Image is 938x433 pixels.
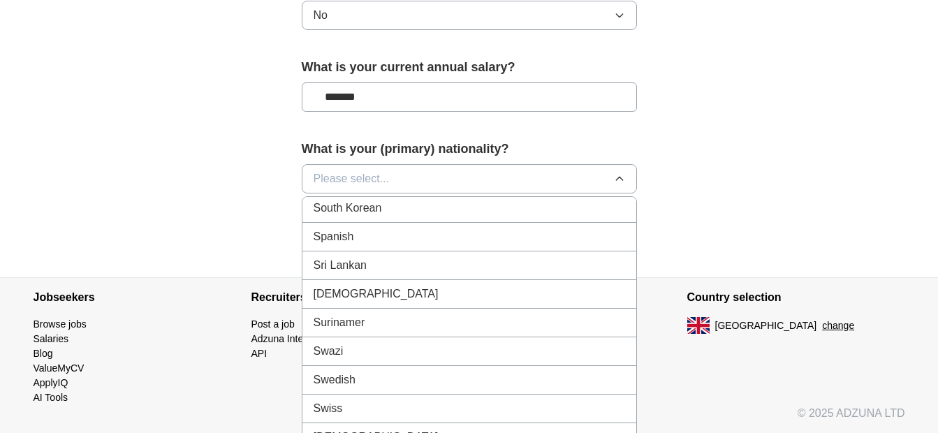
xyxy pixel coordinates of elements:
[314,400,343,417] span: Swiss
[314,228,354,245] span: Spanish
[22,405,916,433] div: © 2025 ADZUNA LTD
[314,170,390,187] span: Please select...
[251,318,295,330] a: Post a job
[302,164,637,193] button: Please select...
[822,318,854,333] button: change
[302,140,637,159] label: What is your (primary) nationality?
[687,317,710,334] img: UK flag
[251,348,268,359] a: API
[314,286,439,302] span: [DEMOGRAPHIC_DATA]
[314,343,344,360] span: Swazi
[34,362,85,374] a: ValueMyCV
[687,278,905,317] h4: Country selection
[34,392,68,403] a: AI Tools
[314,372,356,388] span: Swedish
[302,58,637,77] label: What is your current annual salary?
[251,333,337,344] a: Adzuna Intelligence
[314,314,365,331] span: Surinamer
[34,318,87,330] a: Browse jobs
[314,7,328,24] span: No
[34,333,69,344] a: Salaries
[302,1,637,30] button: No
[34,348,53,359] a: Blog
[715,318,817,333] span: [GEOGRAPHIC_DATA]
[314,200,382,216] span: South Korean
[34,377,68,388] a: ApplyIQ
[314,257,367,274] span: Sri Lankan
